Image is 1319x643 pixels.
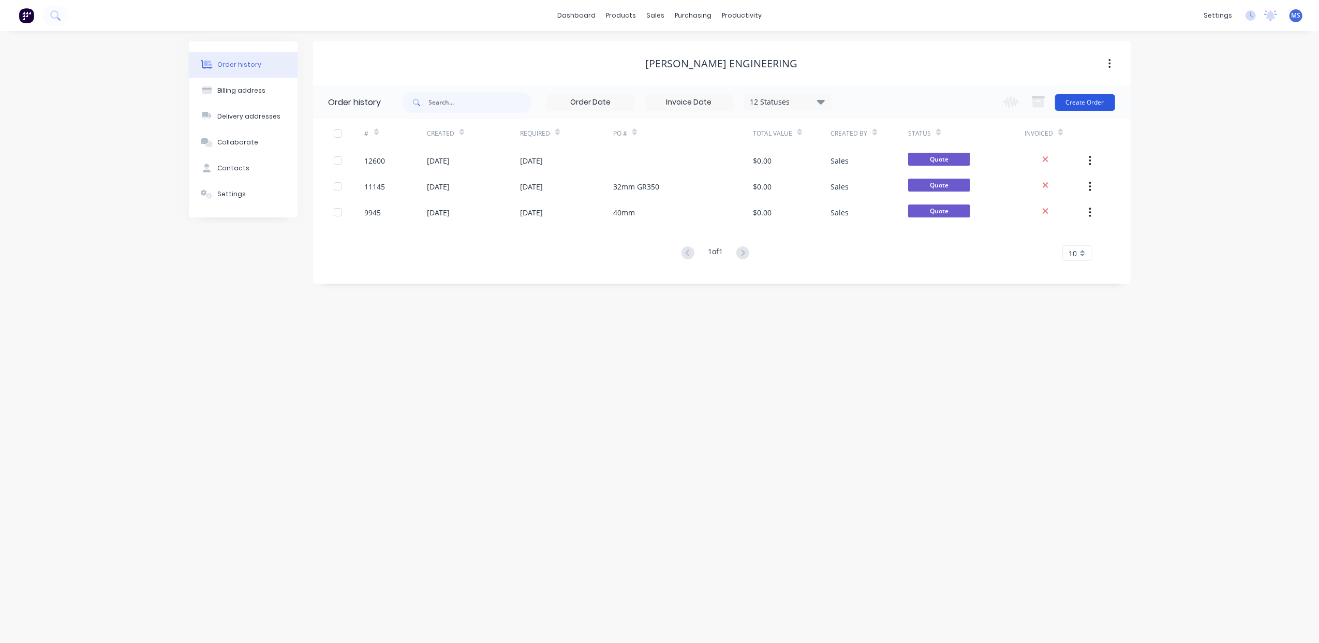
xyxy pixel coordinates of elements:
div: Status [908,129,931,138]
div: $0.00 [753,155,772,166]
div: Created [427,129,454,138]
div: 32mm GR350 [613,181,659,192]
div: [DATE] [520,207,543,218]
div: productivity [717,8,767,23]
button: Create Order [1055,94,1115,111]
div: # [365,129,369,138]
div: Required [520,129,550,138]
div: 11145 [365,181,386,192]
div: Required [520,119,613,148]
div: 9945 [365,207,381,218]
div: Status [908,119,1025,148]
div: Billing address [217,86,265,95]
div: products [601,8,641,23]
div: [PERSON_NAME] Engineering [646,57,798,70]
button: Billing address [189,78,298,104]
div: [DATE] [520,181,543,192]
div: Contacts [217,164,249,173]
div: Invoiced [1025,129,1053,138]
button: Order history [189,52,298,78]
span: 10 [1069,248,1077,259]
div: PO # [613,129,627,138]
div: sales [641,8,670,23]
div: Total Value [753,119,831,148]
div: 1 of 1 [708,246,723,261]
div: 12 Statuses [744,96,831,108]
div: Sales [831,181,849,192]
div: # [365,119,427,148]
div: settings [1198,8,1237,23]
span: Quote [908,153,970,166]
span: MS [1292,11,1301,20]
button: Contacts [189,155,298,181]
div: PO # [613,119,753,148]
div: $0.00 [753,181,772,192]
div: Order history [217,60,261,69]
div: 40mm [613,207,635,218]
input: Invoice Date [646,95,733,110]
input: Search... [429,92,531,113]
button: Settings [189,181,298,207]
span: Quote [908,204,970,217]
div: [DATE] [520,155,543,166]
button: Collaborate [189,129,298,155]
a: dashboard [552,8,601,23]
div: Created By [831,129,867,138]
div: Invoiced [1025,119,1087,148]
div: purchasing [670,8,717,23]
input: Order Date [547,95,634,110]
div: $0.00 [753,207,772,218]
div: [DATE] [427,207,450,218]
div: [DATE] [427,155,450,166]
div: Collaborate [217,138,258,147]
div: Sales [831,207,849,218]
div: Sales [831,155,849,166]
div: Settings [217,189,246,199]
div: Created By [831,119,908,148]
div: Total Value [753,129,792,138]
div: Created [427,119,520,148]
img: Factory [19,8,34,23]
div: [DATE] [427,181,450,192]
div: 12600 [365,155,386,166]
button: Delivery addresses [189,104,298,129]
div: Order history [329,96,381,109]
div: Delivery addresses [217,112,280,121]
span: Quote [908,179,970,192]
